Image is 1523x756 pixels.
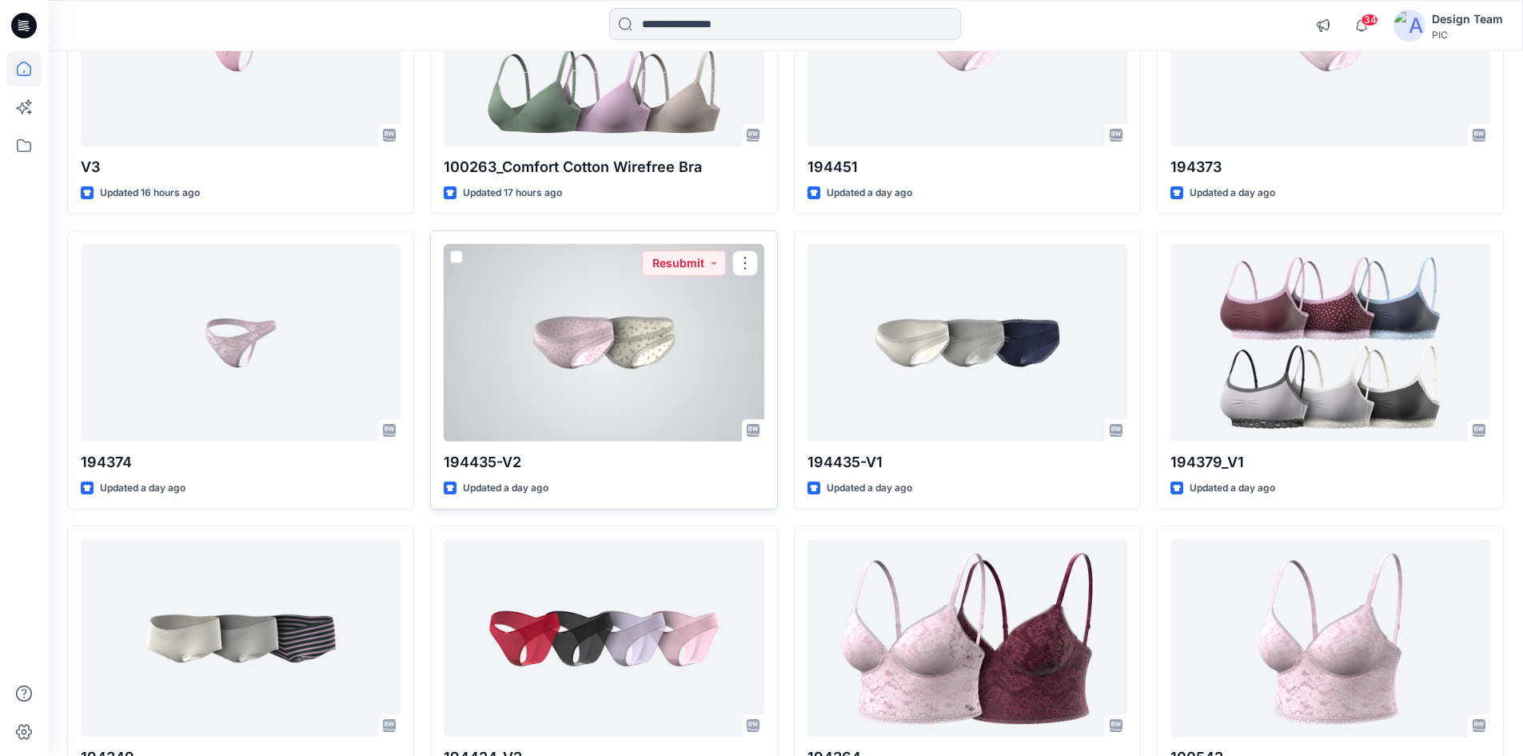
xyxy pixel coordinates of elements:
[1170,451,1490,474] p: 194379_V1
[1170,156,1490,178] p: 194373
[1361,14,1378,26] span: 34
[807,156,1127,178] p: 194451
[81,244,401,442] a: 194374
[1432,29,1503,41] div: PIC
[1190,480,1275,497] p: Updated a day ago
[463,185,562,202] p: Updated 17 hours ago
[827,480,912,497] p: Updated a day ago
[81,156,401,178] p: V3
[444,451,763,474] p: 194435-V2
[807,244,1127,442] a: 194435-V1
[444,539,763,737] a: 194424_V2
[807,451,1127,474] p: 194435-V1
[1190,185,1275,202] p: Updated a day ago
[81,451,401,474] p: 194374
[1170,539,1490,737] a: 100542
[827,185,912,202] p: Updated a day ago
[807,539,1127,737] a: 194364
[100,185,200,202] p: Updated 16 hours ago
[1393,10,1425,42] img: avatar
[81,539,401,737] a: 194349
[444,244,763,442] a: 194435-V2
[444,156,763,178] p: 100263_Comfort Cotton Wirefree Bra
[1432,10,1503,29] div: Design Team
[463,480,548,497] p: Updated a day ago
[100,480,185,497] p: Updated a day ago
[1170,244,1490,442] a: 194379_V1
